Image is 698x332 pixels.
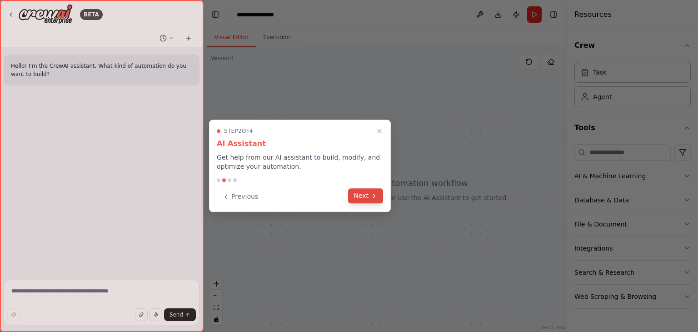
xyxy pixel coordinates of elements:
span: Step 2 of 4 [224,127,253,135]
button: Next [348,188,383,203]
button: Previous [217,189,264,204]
p: Get help from our AI assistant to build, modify, and optimize your automation. [217,153,383,171]
button: Close walkthrough [374,126,385,136]
h3: AI Assistant [217,138,383,149]
button: Hide left sidebar [209,8,222,21]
